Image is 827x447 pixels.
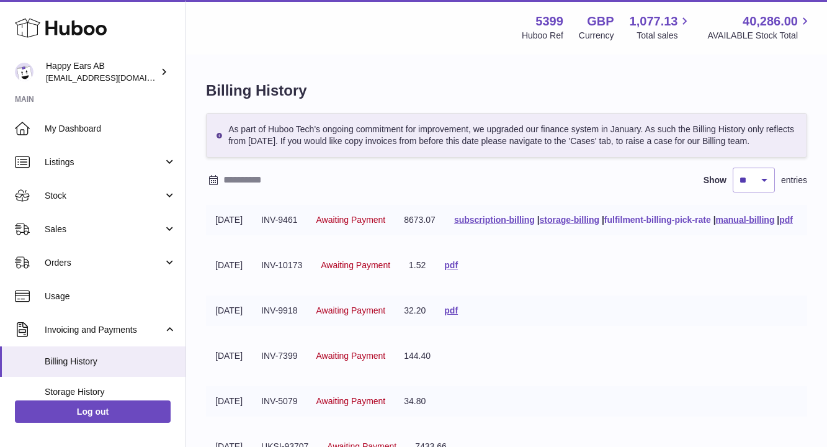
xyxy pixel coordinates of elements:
[454,215,535,225] a: subscription-billing
[395,341,440,371] td: 144.40
[630,13,692,42] a: 1,077.13 Total sales
[252,386,306,417] td: INV-5079
[15,400,171,423] a: Log out
[316,305,385,315] span: Awaiting Payment
[395,296,435,326] td: 32.20
[316,351,385,361] span: Awaiting Payment
[444,305,458,315] a: pdf
[630,13,678,30] span: 1,077.13
[637,30,692,42] span: Total sales
[400,250,435,281] td: 1.52
[252,250,311,281] td: INV-10173
[45,223,163,235] span: Sales
[777,215,779,225] span: |
[206,341,252,371] td: [DATE]
[45,190,163,202] span: Stock
[444,260,458,270] a: pdf
[781,174,807,186] span: entries
[316,215,385,225] span: Awaiting Payment
[395,205,445,235] td: 8673.07
[252,205,306,235] td: INV-9461
[206,386,252,417] td: [DATE]
[45,356,176,368] span: Billing History
[252,341,306,371] td: INV-7399
[206,81,807,101] h1: Billing History
[537,215,540,225] span: |
[779,215,793,225] a: pdf
[707,30,812,42] span: AVAILABLE Stock Total
[45,291,176,302] span: Usage
[45,324,163,336] span: Invoicing and Payments
[704,174,726,186] label: Show
[252,296,306,326] td: INV-9918
[713,215,716,225] span: |
[316,396,385,406] span: Awaiting Payment
[522,30,563,42] div: Huboo Ref
[743,13,798,30] span: 40,286.00
[45,123,176,135] span: My Dashboard
[604,215,711,225] a: fulfilment-billing-pick-rate
[15,63,34,81] img: 3pl@happyearsearplugs.com
[45,257,163,269] span: Orders
[46,60,158,84] div: Happy Ears AB
[579,30,614,42] div: Currency
[707,13,812,42] a: 40,286.00 AVAILABLE Stock Total
[395,386,435,417] td: 34.80
[45,386,176,398] span: Storage History
[321,260,390,270] span: Awaiting Payment
[587,13,614,30] strong: GBP
[45,156,163,168] span: Listings
[206,205,252,235] td: [DATE]
[206,296,252,326] td: [DATE]
[716,215,775,225] a: manual-billing
[540,215,599,225] a: storage-billing
[206,250,252,281] td: [DATE]
[602,215,604,225] span: |
[206,113,807,158] div: As part of Huboo Tech's ongoing commitment for improvement, we upgraded our finance system in Jan...
[535,13,563,30] strong: 5399
[46,73,182,83] span: [EMAIL_ADDRESS][DOMAIN_NAME]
